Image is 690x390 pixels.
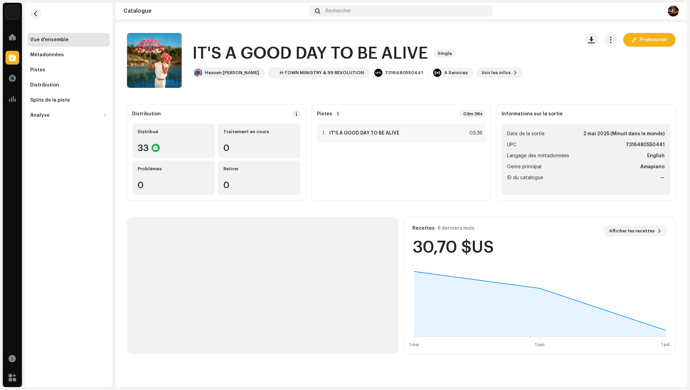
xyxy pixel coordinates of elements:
div: Heaven [PERSON_NAME] [205,70,259,76]
div: Recettes [413,226,435,231]
span: Single [434,49,456,58]
img: b78bf310-51d6-4100-84a5-67fa6aa23683 [194,69,202,77]
re-m-nav-item: Vue d'ensemble [27,33,110,47]
span: Promouvoir [640,33,668,47]
div: 03:38 [468,129,483,137]
div: Traitement en cours [223,129,295,135]
div: Problèmes [138,166,210,172]
div: 6 derniers mois [438,226,475,231]
span: Date de la sortie [507,130,545,138]
div: Vue d'ensemble [30,37,69,43]
strong: — [660,174,665,182]
img: 1c21bf05-ef6d-4042-9825-4d092b4c7f5e [668,5,679,16]
span: Rechercher [326,8,351,14]
strong: Amapiano [641,163,665,171]
strong: IT'S A GOOD DAY TO BE ALIVE [329,130,399,136]
div: Retirer [223,166,295,172]
re-m-nav-item: Métadonnées [27,48,110,62]
text: 1 mai [409,343,419,347]
strong: 7316480550441 [626,141,665,149]
div: Distribution [132,111,161,117]
div: Distribution [30,82,59,88]
strong: Pistes [317,111,332,117]
div: H-TOWN MINISTRY & 99 REVOLUTION [280,70,364,76]
strong: Informations sur la sortie [502,111,563,117]
div: Pistes [30,67,45,73]
span: UPC [507,141,517,149]
div: Distribué [138,129,210,135]
div: 03m 38s [459,110,486,118]
re-m-nav-item: Splits de la piste [27,93,110,107]
span: Voir les infos [482,66,511,80]
img: bad81f1d-86be-4990-bf55-ee06247ebad3 [269,69,277,77]
img: 0029baec-73b5-4e5b-bf6f-b72015a23c67 [5,5,19,19]
re-m-nav-item: Pistes [27,63,110,77]
p-badge: 1 [335,111,341,117]
span: ID du catalogue [507,174,543,182]
span: Langage des métadonnées [507,152,570,160]
div: Métadonnées [30,52,64,58]
h1: IT'S A GOOD DAY TO BE ALIVE [193,43,428,65]
re-m-nav-item: Distribution [27,78,110,92]
button: Afficher les recettes [604,226,667,237]
text: 1 juin [535,343,545,347]
div: Analyse [30,113,50,118]
text: 1 juil. [661,343,670,347]
strong: 2 mai 2025 (Minuit dans le monde) [584,130,665,138]
button: Voir les infos [476,67,523,78]
span: Afficher les recettes [609,224,655,238]
div: 4 Services [444,70,468,76]
button: Promouvoir [623,33,676,47]
div: Splits de la piste [30,97,70,103]
re-m-nav-dropdown: Analyse [27,108,110,122]
span: Genre principal [507,163,542,171]
div: Catalogue [124,8,307,14]
div: 7316480550441 [385,70,423,76]
strong: English [647,152,665,160]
